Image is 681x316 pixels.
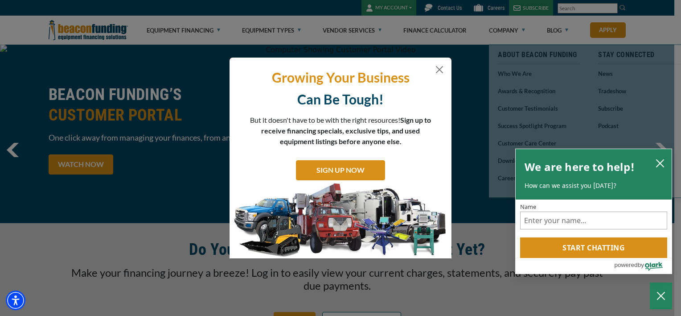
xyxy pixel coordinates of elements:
[520,237,667,258] button: Start chatting
[525,181,663,190] p: How can we assist you [DATE]?
[250,115,431,147] p: But it doesn't have to be with the right resources!
[638,259,644,270] span: by
[515,149,672,274] div: olark chatbox
[261,116,431,146] span: Sign up to receive financing specials, exclusive tips, and used equipment listings before anyone ...
[296,160,385,180] a: SIGN UP NOW
[614,259,637,270] span: powered
[236,69,445,86] p: Growing Your Business
[525,158,635,176] h2: We are here to help!
[434,64,445,75] button: Close
[653,157,667,169] button: close chatbox
[230,183,451,258] img: subscribe-modal.jpg
[614,258,672,274] a: Powered by Olark
[650,283,672,309] button: Close Chatbox
[520,212,667,229] input: Name
[236,91,445,108] p: Can Be Tough!
[520,204,667,210] label: Name
[6,291,25,310] div: Accessibility Menu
